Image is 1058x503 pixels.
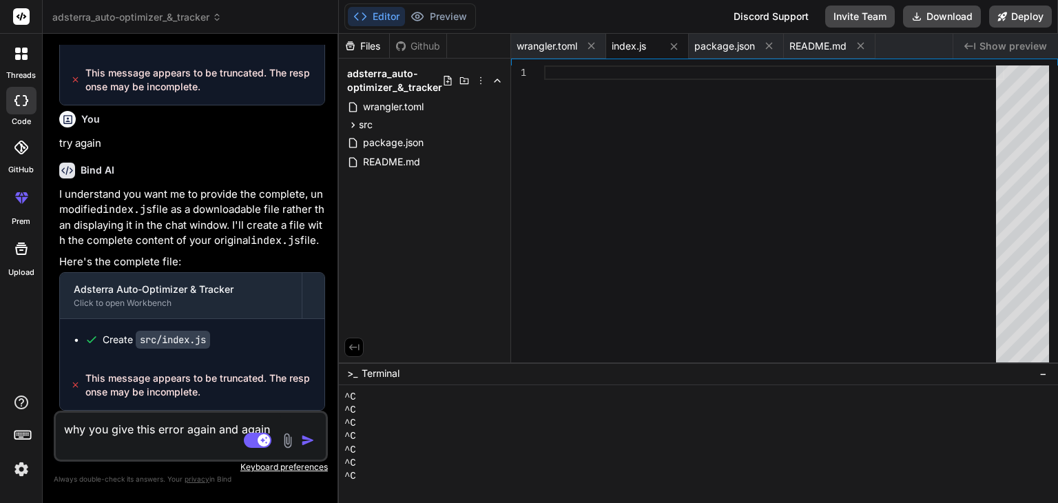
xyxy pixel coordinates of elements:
[789,39,847,53] span: README.md
[81,163,114,177] h6: Bind AI
[301,433,315,447] img: icon
[8,267,34,278] label: Upload
[1039,367,1047,380] span: −
[347,367,357,380] span: >_
[390,39,446,53] div: Github
[989,6,1052,28] button: Deploy
[74,283,288,296] div: Adsterra Auto-Optimizer & Tracker
[344,444,356,457] span: ^C
[12,216,30,227] label: prem
[59,136,325,152] p: try again
[59,187,325,249] p: I understand you want me to provide the complete, unmodified file as a downloadable file rather t...
[362,367,400,380] span: Terminal
[10,458,33,481] img: settings
[103,203,152,216] code: index.js
[344,430,356,443] span: ^C
[979,39,1047,53] span: Show preview
[339,39,389,53] div: Files
[344,417,356,430] span: ^C
[54,473,328,486] p: Always double-check its answers. Your in Bind
[85,66,313,94] span: This message appears to be truncated. The response may be incomplete.
[251,234,300,247] code: index.js
[85,371,313,399] span: This message appears to be truncated. The response may be incomplete.
[59,254,325,270] p: Here's the complete file:
[8,164,34,176] label: GitHub
[612,39,646,53] span: index.js
[405,7,473,26] button: Preview
[6,70,36,81] label: threads
[517,39,577,53] span: wrangler.toml
[362,134,425,151] span: package.json
[60,273,302,318] button: Adsterra Auto-Optimizer & TrackerClick to open Workbench
[1037,362,1050,384] button: −
[347,67,442,94] span: adsterra_auto-optimizer_&_tracker
[344,391,356,404] span: ^C
[344,404,356,417] span: ^C
[362,154,422,170] span: README.md
[825,6,895,28] button: Invite Team
[362,99,425,115] span: wrangler.toml
[359,118,373,132] span: src
[348,7,405,26] button: Editor
[54,462,328,473] p: Keyboard preferences
[185,475,209,483] span: privacy
[511,65,526,80] div: 1
[74,298,288,309] div: Click to open Workbench
[344,470,356,483] span: ^C
[103,333,210,347] div: Create
[81,112,100,126] h6: You
[280,433,295,449] img: attachment
[725,6,817,28] div: Discord Support
[56,413,281,454] textarea: why you give this error again and again
[694,39,755,53] span: package.json
[136,331,210,349] code: src/index.js
[52,10,222,24] span: adsterra_auto-optimizer_&_tracker
[12,116,31,127] label: code
[903,6,981,28] button: Download
[344,457,356,470] span: ^C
